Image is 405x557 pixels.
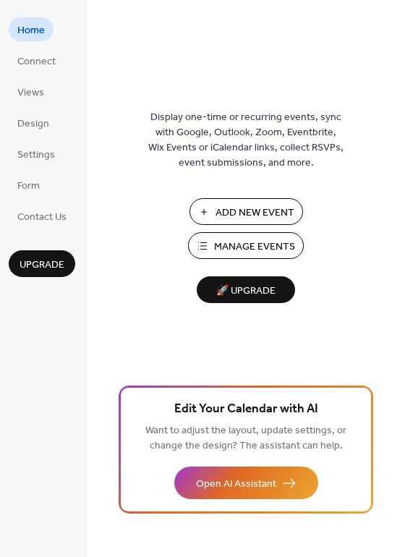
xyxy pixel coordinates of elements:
[17,116,49,132] span: Design
[17,85,44,101] span: Views
[214,239,295,255] span: Manage Events
[9,204,75,228] a: Contact Us
[9,142,64,166] a: Settings
[196,477,276,492] span: Open AI Assistant
[174,399,318,420] span: Edit Your Calendar with AI
[189,198,303,225] button: Add New Event
[148,110,344,171] span: Display one-time or recurring events, sync with Google, Outlook, Zoom, Eventbrite, Wix Events or ...
[9,173,48,197] a: Form
[20,258,64,273] span: Upgrade
[17,210,67,225] span: Contact Us
[9,250,75,277] button: Upgrade
[174,467,318,499] button: Open AI Assistant
[17,54,56,69] span: Connect
[17,179,40,194] span: Form
[145,421,346,456] span: Want to adjust the layout, update settings, or change the design? The assistant can help.
[9,17,54,41] a: Home
[9,48,64,72] a: Connect
[205,281,286,301] span: 🚀 Upgrade
[17,148,55,163] span: Settings
[188,232,304,259] button: Manage Events
[9,80,53,103] a: Views
[197,276,295,303] button: 🚀 Upgrade
[9,111,58,135] a: Design
[17,23,45,38] span: Home
[216,205,294,221] span: Add New Event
